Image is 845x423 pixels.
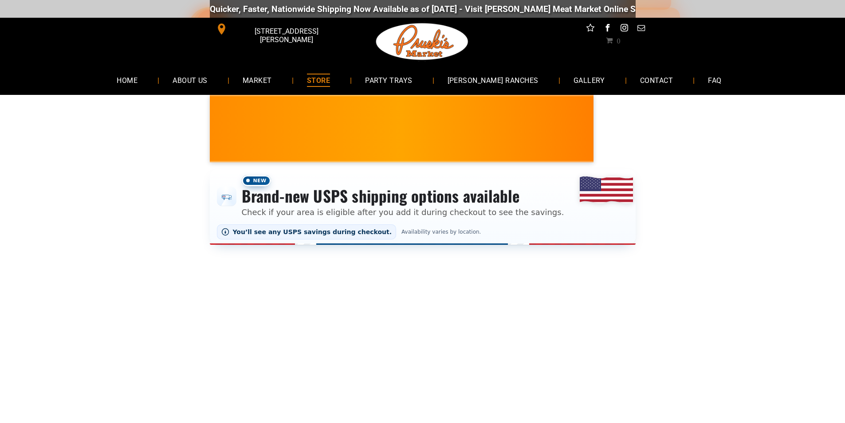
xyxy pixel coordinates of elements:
a: HOME [103,68,151,92]
a: GALLERY [560,68,618,92]
span: You’ll see any USPS savings during checkout. [233,228,392,235]
div: Shipping options announcement [210,169,636,245]
a: STORE [294,68,343,92]
a: ABOUT US [159,68,221,92]
img: Pruski-s+Market+HQ+Logo2-1920w.png [374,18,470,66]
a: PARTY TRAYS [352,68,425,92]
a: FAQ [695,68,735,92]
a: MARKET [229,68,285,92]
a: email [635,22,647,36]
a: [PERSON_NAME] RANCHES [434,68,552,92]
a: facebook [601,22,613,36]
a: Social network [585,22,596,36]
a: CONTACT [627,68,686,92]
span: [STREET_ADDRESS][PERSON_NAME] [229,23,343,48]
p: Check if your area is eligible after you add it during checkout to see the savings. [242,206,564,218]
span: Availability varies by location. [400,229,483,235]
h3: Brand-new USPS shipping options available [242,186,564,206]
a: [STREET_ADDRESS][PERSON_NAME] [210,22,346,36]
div: Quicker, Faster, Nationwide Shipping Now Available as of [DATE] - Visit [PERSON_NAME] Meat Market... [210,4,747,14]
a: instagram [618,22,630,36]
span: 0 [617,37,620,44]
span: New [242,175,271,186]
